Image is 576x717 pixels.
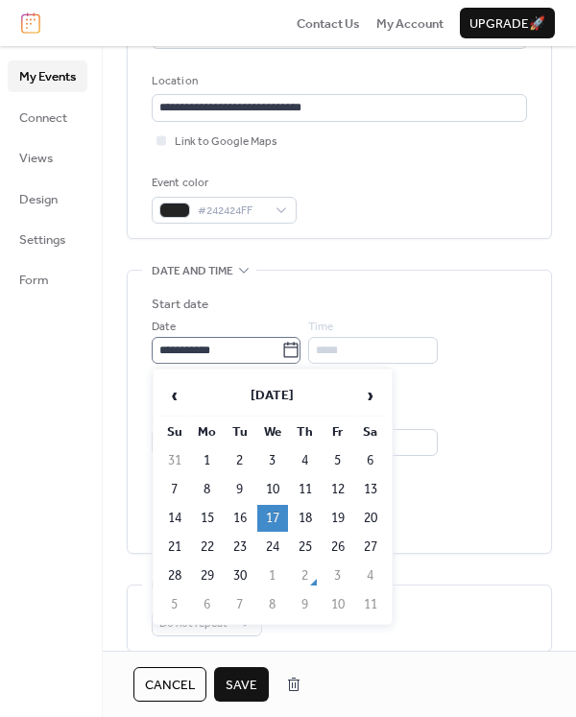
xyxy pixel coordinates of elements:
[376,14,444,34] span: My Account
[19,149,53,168] span: Views
[192,534,223,561] td: 22
[257,476,288,503] td: 10
[152,295,208,314] div: Start date
[133,667,206,702] button: Cancel
[355,562,386,589] td: 4
[152,318,176,337] span: Date
[8,102,87,132] a: Connect
[19,271,49,290] span: Form
[192,476,223,503] td: 8
[159,418,190,445] th: Su
[225,447,255,474] td: 2
[323,562,353,589] td: 3
[225,591,255,618] td: 7
[308,318,333,337] span: Time
[290,591,321,618] td: 9
[257,505,288,532] td: 17
[192,591,223,618] td: 6
[192,447,223,474] td: 1
[460,8,555,38] button: Upgrade🚀
[469,14,545,34] span: Upgrade 🚀
[355,591,386,618] td: 11
[290,562,321,589] td: 2
[290,505,321,532] td: 18
[355,505,386,532] td: 20
[225,534,255,561] td: 23
[152,174,293,193] div: Event color
[355,447,386,474] td: 6
[323,476,353,503] td: 12
[257,534,288,561] td: 24
[290,447,321,474] td: 4
[290,418,321,445] th: Th
[198,202,266,221] span: #242424FF
[192,562,223,589] td: 29
[152,262,233,281] span: Date and time
[257,591,288,618] td: 8
[192,505,223,532] td: 15
[19,108,67,128] span: Connect
[159,534,190,561] td: 21
[323,418,353,445] th: Fr
[323,447,353,474] td: 5
[297,14,360,34] span: Contact Us
[355,476,386,503] td: 13
[159,591,190,618] td: 5
[226,676,257,695] span: Save
[159,447,190,474] td: 31
[355,534,386,561] td: 27
[19,190,58,209] span: Design
[225,505,255,532] td: 16
[376,13,444,33] a: My Account
[323,534,353,561] td: 26
[257,562,288,589] td: 1
[323,591,353,618] td: 10
[297,13,360,33] a: Contact Us
[192,418,223,445] th: Mo
[175,132,277,152] span: Link to Google Maps
[160,376,189,415] span: ‹
[8,60,87,91] a: My Events
[145,676,195,695] span: Cancel
[290,534,321,561] td: 25
[19,230,65,250] span: Settings
[323,505,353,532] td: 19
[257,447,288,474] td: 3
[214,667,269,702] button: Save
[159,562,190,589] td: 28
[290,476,321,503] td: 11
[8,224,87,254] a: Settings
[225,418,255,445] th: Tu
[152,72,523,91] div: Location
[159,505,190,532] td: 14
[8,142,87,173] a: Views
[225,562,255,589] td: 30
[19,67,76,86] span: My Events
[355,418,386,445] th: Sa
[192,375,353,417] th: [DATE]
[8,183,87,214] a: Design
[159,476,190,503] td: 7
[21,12,40,34] img: logo
[8,264,87,295] a: Form
[356,376,385,415] span: ›
[257,418,288,445] th: We
[225,476,255,503] td: 9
